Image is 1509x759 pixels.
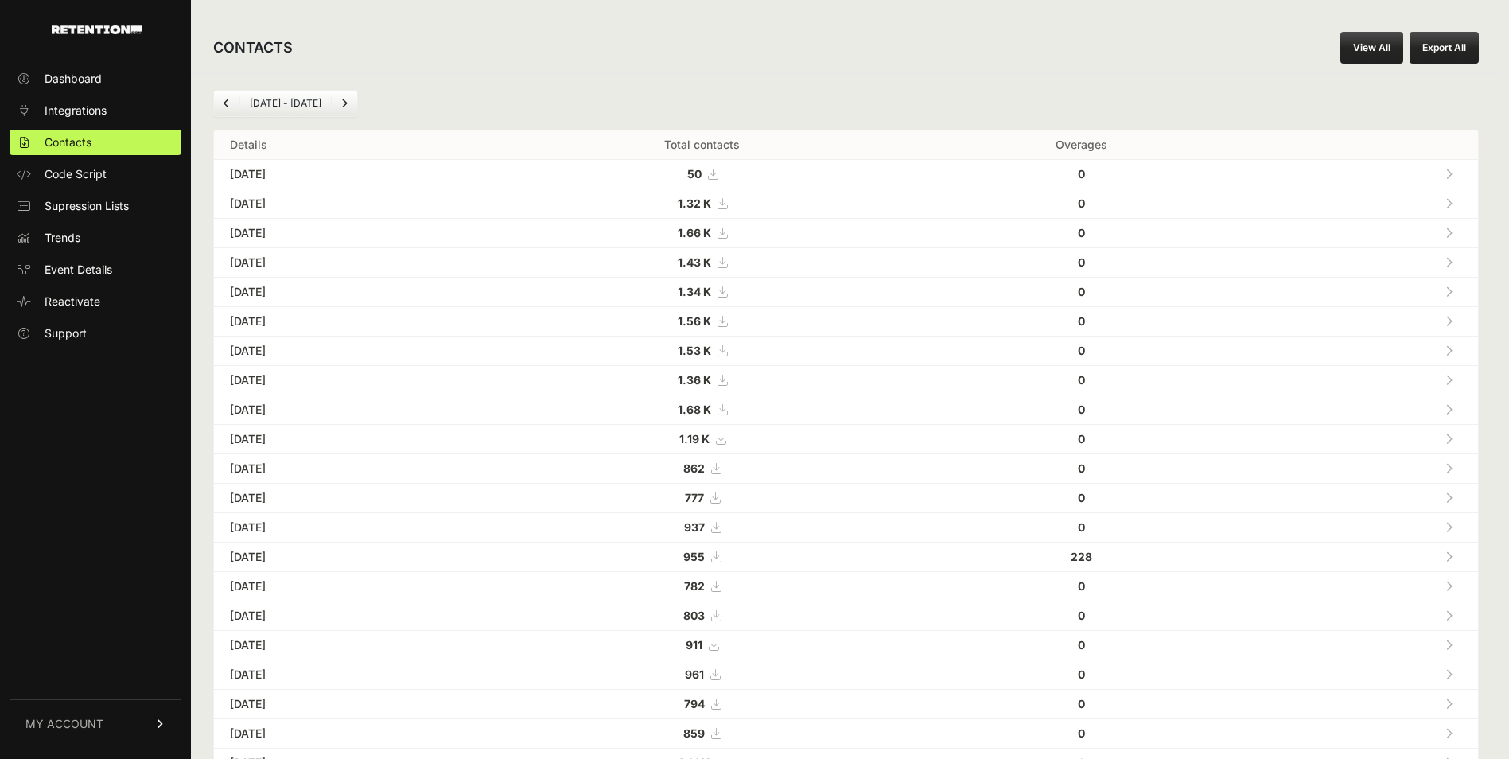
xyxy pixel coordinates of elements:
img: Retention.com [52,25,142,34]
a: 777 [685,491,720,504]
td: [DATE] [214,160,489,189]
strong: 0 [1078,344,1085,357]
strong: 961 [685,668,704,681]
span: Reactivate [45,294,100,309]
strong: 50 [687,167,702,181]
td: [DATE] [214,572,489,601]
a: Reactivate [10,289,181,314]
span: Contacts [45,134,91,150]
strong: 0 [1078,579,1085,593]
strong: 0 [1078,461,1085,475]
strong: 0 [1078,638,1085,652]
strong: 911 [686,638,702,652]
strong: 0 [1078,726,1085,740]
td: [DATE] [214,660,489,690]
td: [DATE] [214,189,489,219]
strong: 937 [684,520,705,534]
strong: 794 [684,697,705,710]
a: 961 [685,668,720,681]
strong: 1.43 K [678,255,711,269]
a: 1.36 K [678,373,727,387]
strong: 0 [1078,609,1085,622]
strong: 0 [1078,668,1085,681]
a: 1.68 K [678,403,727,416]
a: 862 [683,461,721,475]
a: 937 [684,520,721,534]
strong: 1.56 K [678,314,711,328]
a: Dashboard [10,66,181,91]
td: [DATE] [214,513,489,543]
td: [DATE] [214,366,489,395]
strong: 0 [1078,255,1085,269]
a: 859 [683,726,721,740]
td: [DATE] [214,719,489,749]
a: Code Script [10,162,181,187]
a: 1.19 K [679,432,725,446]
strong: 1.32 K [678,197,711,210]
strong: 862 [683,461,705,475]
strong: 777 [685,491,704,504]
th: Details [214,130,489,160]
strong: 1.66 K [678,226,711,239]
strong: 1.68 K [678,403,711,416]
a: Contacts [10,130,181,155]
button: Export All [1410,32,1479,64]
th: Total contacts [489,130,916,160]
a: 1.43 K [678,255,727,269]
td: [DATE] [214,484,489,513]
a: 955 [683,550,721,563]
a: 911 [686,638,718,652]
td: [DATE] [214,219,489,248]
strong: 228 [1071,550,1092,563]
a: Trends [10,225,181,251]
span: Support [45,325,87,341]
a: View All [1340,32,1403,64]
td: [DATE] [214,307,489,337]
strong: 859 [683,726,705,740]
strong: 0 [1078,432,1085,446]
span: Event Details [45,262,112,278]
strong: 0 [1078,373,1085,387]
td: [DATE] [214,690,489,719]
strong: 0 [1078,197,1085,210]
strong: 1.34 K [678,285,711,298]
a: 1.56 K [678,314,727,328]
span: Trends [45,230,80,246]
a: 803 [683,609,721,622]
a: 50 [687,167,718,181]
td: [DATE] [214,601,489,631]
a: 1.32 K [678,197,727,210]
strong: 0 [1078,520,1085,534]
span: Dashboard [45,71,102,87]
td: [DATE] [214,631,489,660]
strong: 0 [1078,226,1085,239]
strong: 0 [1078,167,1085,181]
strong: 0 [1078,403,1085,416]
td: [DATE] [214,454,489,484]
h2: CONTACTS [213,37,293,59]
a: Support [10,321,181,346]
span: MY ACCOUNT [25,716,103,732]
a: 1.66 K [678,226,727,239]
strong: 955 [683,550,705,563]
a: Supression Lists [10,193,181,219]
td: [DATE] [214,337,489,366]
strong: 782 [684,579,705,593]
li: [DATE] - [DATE] [239,97,331,110]
th: Overages [916,130,1247,160]
a: 1.53 K [678,344,727,357]
strong: 1.53 K [678,344,711,357]
strong: 0 [1078,314,1085,328]
a: 782 [684,579,721,593]
a: Event Details [10,257,181,282]
strong: 0 [1078,697,1085,710]
a: 1.34 K [678,285,727,298]
strong: 1.36 K [678,373,711,387]
a: MY ACCOUNT [10,699,181,748]
a: Integrations [10,98,181,123]
strong: 0 [1078,491,1085,504]
span: Integrations [45,103,107,119]
strong: 0 [1078,285,1085,298]
span: Supression Lists [45,198,129,214]
td: [DATE] [214,543,489,572]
